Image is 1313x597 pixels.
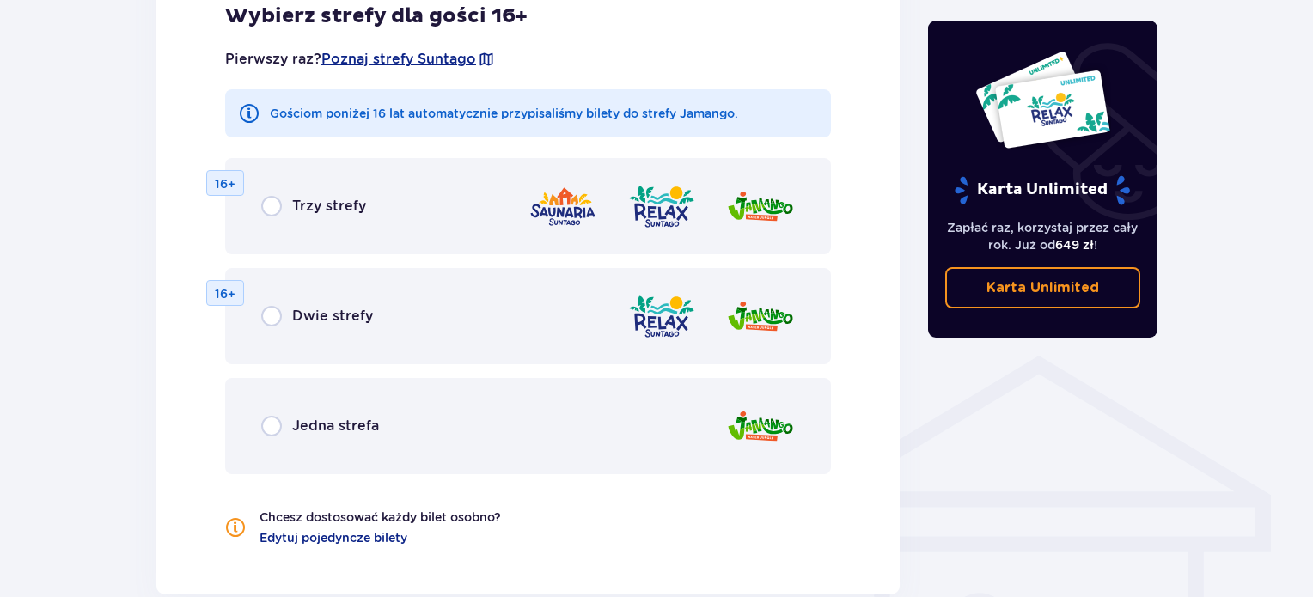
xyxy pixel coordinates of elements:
p: 16+ [215,285,235,302]
img: zone logo [528,182,597,231]
img: zone logo [726,292,795,341]
p: Jedna strefa [292,417,379,436]
p: Karta Unlimited [986,278,1099,297]
p: Dwie strefy [292,307,373,326]
img: zone logo [627,292,696,341]
p: Trzy strefy [292,197,366,216]
span: 649 zł [1055,238,1094,252]
a: Edytuj pojedyncze bilety [260,529,407,546]
img: zone logo [726,182,795,231]
img: zone logo [726,402,795,451]
a: Karta Unlimited [945,267,1141,308]
a: Poznaj strefy Suntago [321,50,476,69]
p: Pierwszy raz? [225,50,495,69]
p: 16+ [215,175,235,192]
p: Chcesz dostosować każdy bilet osobno? [260,509,501,526]
p: Gościom poniżej 16 lat automatycznie przypisaliśmy bilety do strefy Jamango. [270,105,738,122]
p: Karta Unlimited [953,175,1132,205]
p: Zapłać raz, korzystaj przez cały rok. Już od ! [945,219,1141,253]
img: zone logo [627,182,696,231]
p: Wybierz strefy dla gości 16+ [225,3,831,29]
